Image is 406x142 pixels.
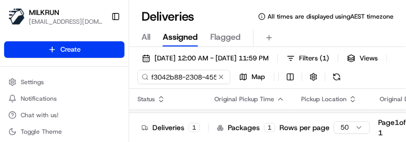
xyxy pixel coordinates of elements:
[4,91,124,106] button: Notifications
[189,123,200,132] div: 1
[268,12,394,21] span: All times are displayed using AEST timezone
[210,31,241,43] span: Flagged
[21,78,44,86] span: Settings
[4,124,124,139] button: Toggle Theme
[163,31,198,43] span: Assigned
[235,70,270,84] button: Map
[4,75,124,89] button: Settings
[137,51,273,66] button: [DATE] 12:00 AM - [DATE] 11:59 PM
[342,51,382,66] button: Views
[8,8,25,25] img: MILKRUN
[299,54,329,63] span: Filters
[29,7,59,18] button: MILKRUN
[301,95,347,103] span: Pickup Location
[142,31,150,43] span: All
[142,122,200,133] div: Deliveries
[4,4,107,29] button: MILKRUNMILKRUN[EMAIL_ADDRESS][DOMAIN_NAME]
[330,70,344,84] button: Refresh
[4,108,124,122] button: Chat with us!
[264,123,275,132] div: 1
[282,51,334,66] button: Filters(1)
[279,122,330,133] p: Rows per page
[142,8,194,25] h1: Deliveries
[137,95,155,103] span: Status
[21,128,62,136] span: Toggle Theme
[217,122,275,133] div: Packages
[60,45,81,54] span: Create
[378,117,406,138] div: Page 1 of 1
[21,111,58,119] span: Chat with us!
[360,54,378,63] span: Views
[252,72,265,82] span: Map
[4,41,124,58] button: Create
[29,18,103,26] button: [EMAIL_ADDRESS][DOMAIN_NAME]
[154,54,269,63] span: [DATE] 12:00 AM - [DATE] 11:59 PM
[21,94,57,103] span: Notifications
[320,54,329,63] span: ( 1 )
[214,95,274,103] span: Original Pickup Time
[137,70,230,84] input: Type to search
